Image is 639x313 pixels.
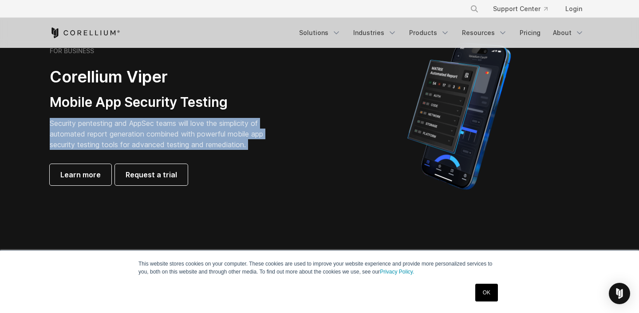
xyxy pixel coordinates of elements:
p: Security pentesting and AppSec teams will love the simplicity of automated report generation comb... [50,118,277,150]
p: This website stores cookies on your computer. These cookies are used to improve your website expe... [138,260,501,276]
a: Privacy Policy. [380,269,414,275]
a: OK [475,284,498,301]
a: Products [404,25,455,41]
div: Open Intercom Messenger [609,283,630,304]
a: Support Center [486,1,555,17]
h2: Corellium Viper [50,67,277,87]
span: Request a trial [126,169,177,180]
a: Learn more [50,164,111,185]
a: Request a trial [115,164,188,185]
button: Search [466,1,482,17]
span: Learn more [60,169,101,180]
a: Resources [457,25,513,41]
a: Corellium Home [50,27,120,38]
a: Solutions [294,25,346,41]
img: Corellium MATRIX automated report on iPhone showing app vulnerability test results across securit... [392,39,526,194]
h3: Mobile App Security Testing [50,94,277,111]
a: Industries [348,25,402,41]
a: Pricing [514,25,546,41]
a: About [548,25,589,41]
a: Login [558,1,589,17]
div: Navigation Menu [459,1,589,17]
div: Navigation Menu [294,25,589,41]
h6: FOR BUSINESS [50,47,94,55]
